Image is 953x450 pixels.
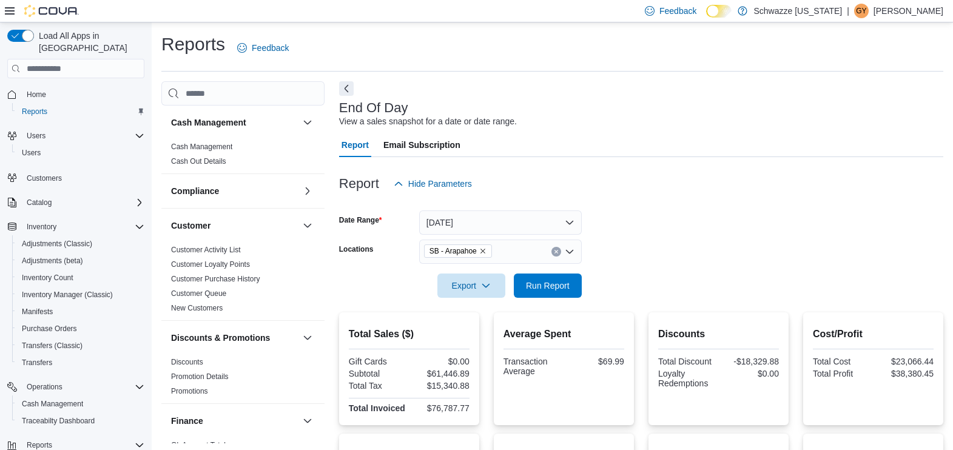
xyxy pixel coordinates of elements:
a: Transfers [17,355,57,370]
span: GY [856,4,866,18]
h3: Discounts & Promotions [171,332,270,344]
span: Email Subscription [383,133,460,157]
span: Discounts [171,357,203,367]
span: GL Account Totals [171,440,229,450]
a: Customers [22,171,67,186]
button: Adjustments (Classic) [12,235,149,252]
div: $0.00 [411,357,470,366]
a: Adjustments (beta) [17,254,88,268]
button: Adjustments (beta) [12,252,149,269]
span: Transfers (Classic) [17,338,144,353]
span: Operations [27,382,62,392]
button: Home [2,86,149,103]
button: Catalog [22,195,56,210]
div: $15,340.88 [411,381,470,391]
button: Finance [171,415,298,427]
a: Transfers (Classic) [17,338,87,353]
div: Total Tax [349,381,407,391]
span: Transfers [17,355,144,370]
span: Operations [22,380,144,394]
button: Users [12,144,149,161]
button: Hide Parameters [389,172,477,196]
button: Cash Management [12,395,149,412]
span: Traceabilty Dashboard [17,414,144,428]
span: Promotions [171,386,208,396]
div: Gift Cards [349,357,407,366]
a: Discounts [171,358,203,366]
span: Home [27,90,46,99]
button: Transfers (Classic) [12,337,149,354]
div: Loyalty Redemptions [658,369,716,388]
button: Purchase Orders [12,320,149,337]
span: Purchase Orders [22,324,77,334]
button: Manifests [12,303,149,320]
span: Transfers (Classic) [22,341,83,351]
span: Inventory Manager (Classic) [17,287,144,302]
button: Inventory [2,218,149,235]
span: Cash Out Details [171,156,226,166]
a: Cash Out Details [171,157,226,166]
span: Adjustments (beta) [22,256,83,266]
a: Inventory Manager (Classic) [17,287,118,302]
button: Catalog [2,194,149,211]
a: New Customers [171,304,223,312]
button: Export [437,274,505,298]
button: Run Report [514,274,582,298]
p: Schwazze [US_STATE] [753,4,842,18]
a: Adjustments (Classic) [17,237,97,251]
span: Run Report [526,280,570,292]
span: Customer Queue [171,289,226,298]
span: Catalog [27,198,52,207]
div: Total Discount [658,357,716,366]
span: Manifests [17,304,144,319]
h2: Cost/Profit [813,327,934,341]
strong: Total Invoiced [349,403,405,413]
div: Subtotal [349,369,407,378]
h3: Customer [171,220,210,232]
span: Customers [27,173,62,183]
button: Clear input [551,247,561,257]
span: Cash Management [171,142,232,152]
a: GL Account Totals [171,441,229,449]
span: Inventory [22,220,144,234]
button: Customer [171,220,298,232]
a: Customer Loyalty Points [171,260,250,269]
span: Inventory Count [17,270,144,285]
button: Inventory Manager (Classic) [12,286,149,303]
button: Users [2,127,149,144]
span: Load All Apps in [GEOGRAPHIC_DATA] [34,30,144,54]
button: Users [22,129,50,143]
span: Customer Purchase History [171,274,260,284]
span: Inventory Manager (Classic) [22,290,113,300]
button: Remove SB - Arapahoe from selection in this group [479,247,487,255]
h3: Cash Management [171,116,246,129]
a: Manifests [17,304,58,319]
div: Transaction Average [503,357,562,376]
h3: Compliance [171,185,219,197]
button: Customer [300,218,315,233]
span: Users [17,146,144,160]
div: -$18,329.88 [721,357,779,366]
span: Hide Parameters [408,178,472,190]
span: Catalog [22,195,144,210]
span: SB - Arapahoe [429,245,477,257]
span: Cash Management [22,399,83,409]
div: Customer [161,243,325,320]
p: | [847,4,849,18]
span: Cash Management [17,397,144,411]
h2: Average Spent [503,327,624,341]
div: $23,066.44 [875,357,934,366]
button: Inventory [22,220,61,234]
span: Transfers [22,358,52,368]
button: Compliance [171,185,298,197]
a: Promotion Details [171,372,229,381]
p: [PERSON_NAME] [874,4,943,18]
span: SB - Arapahoe [424,244,492,258]
button: Open list of options [565,247,574,257]
button: Customers [2,169,149,186]
h2: Discounts [658,327,779,341]
input: Dark Mode [706,5,732,18]
h2: Total Sales ($) [349,327,470,341]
